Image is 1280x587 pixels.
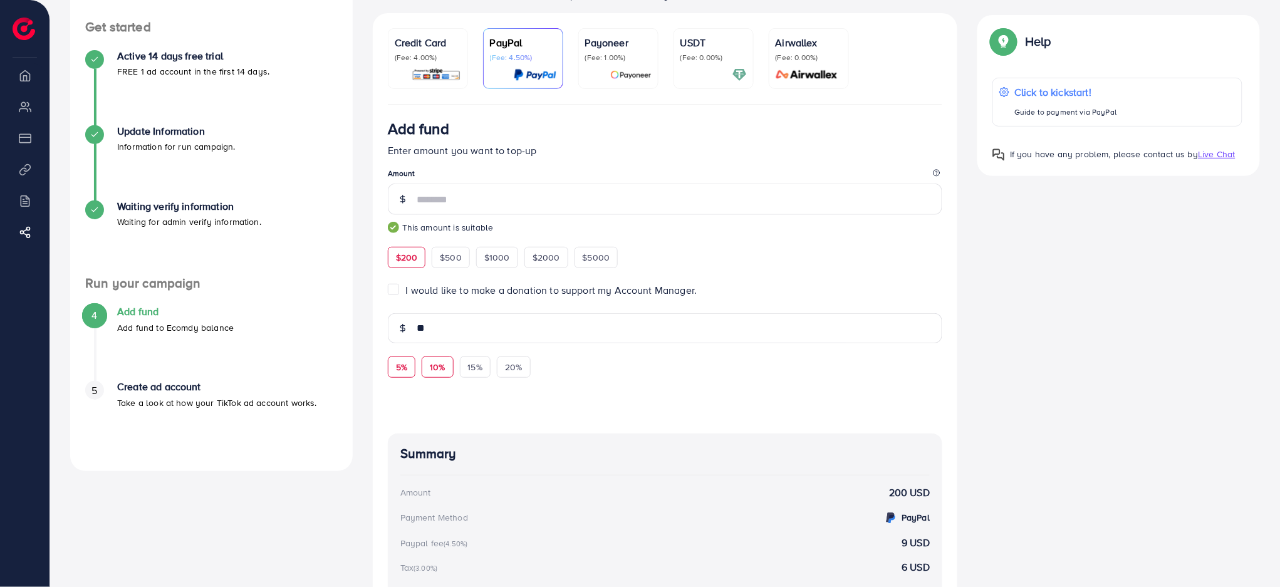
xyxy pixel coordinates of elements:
p: USDT [680,35,747,50]
p: Airwallex [776,35,842,50]
img: card [772,68,842,82]
iframe: PayPal [817,393,942,415]
p: (Fee: 1.00%) [585,53,652,63]
div: Payment Method [400,511,468,524]
small: (3.00%) [414,563,437,573]
p: Payoneer [585,35,652,50]
h4: Summary [400,446,930,462]
span: $500 [440,251,462,264]
span: $2000 [533,251,560,264]
img: card [514,68,556,82]
img: Popup guide [992,148,1005,161]
h4: Run your campaign [70,276,353,291]
p: PayPal [490,35,556,50]
div: Amount [400,486,431,499]
strong: 200 USD [889,486,930,500]
span: $1000 [484,251,510,264]
span: I would like to make a donation to support my Account Manager. [406,283,697,297]
p: (Fee: 4.00%) [395,53,461,63]
span: 20% [505,361,522,373]
span: 4 [91,308,97,323]
p: Add fund to Ecomdy balance [117,320,234,335]
h4: Get started [70,19,353,35]
img: card [732,68,747,82]
div: Tax [400,561,442,574]
small: (4.50%) [444,539,467,549]
li: Active 14 days free trial [70,50,353,125]
span: 10% [430,361,445,373]
h3: Add fund [388,120,449,138]
h4: Waiting verify information [117,200,261,212]
img: guide [388,222,399,233]
p: FREE 1 ad account in the first 14 days. [117,64,269,79]
h4: Update Information [117,125,236,137]
legend: Amount [388,168,943,184]
strong: PayPal [902,511,930,524]
iframe: Chat [1227,531,1271,578]
li: Add fund [70,306,353,381]
p: Click to kickstart! [1014,85,1116,100]
img: logo [13,18,35,40]
span: 5% [396,361,407,373]
p: (Fee: 0.00%) [776,53,842,63]
small: This amount is suitable [388,221,943,234]
p: (Fee: 4.50%) [490,53,556,63]
h4: Active 14 days free trial [117,50,269,62]
li: Update Information [70,125,353,200]
p: Waiting for admin verify information. [117,214,261,229]
div: Paypal fee [400,537,472,549]
p: Take a look at how your TikTok ad account works. [117,395,317,410]
p: Information for run campaign. [117,139,236,154]
img: Popup guide [992,30,1015,53]
li: Create ad account [70,381,353,456]
h4: Create ad account [117,381,317,393]
strong: 6 USD [902,560,930,574]
img: card [412,68,461,82]
span: $200 [396,251,418,264]
span: If you have any problem, please contact us by [1010,148,1198,160]
img: card [610,68,652,82]
p: Guide to payment via PayPal [1014,105,1116,120]
span: 15% [468,361,482,373]
img: credit [883,511,898,526]
h4: Add fund [117,306,234,318]
p: Help [1025,34,1051,49]
strong: 9 USD [902,536,930,550]
span: $5000 [583,251,610,264]
span: Live Chat [1198,148,1235,160]
span: 5 [91,383,97,398]
p: Enter amount you want to top-up [388,143,943,158]
p: Credit Card [395,35,461,50]
p: (Fee: 0.00%) [680,53,747,63]
li: Waiting verify information [70,200,353,276]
